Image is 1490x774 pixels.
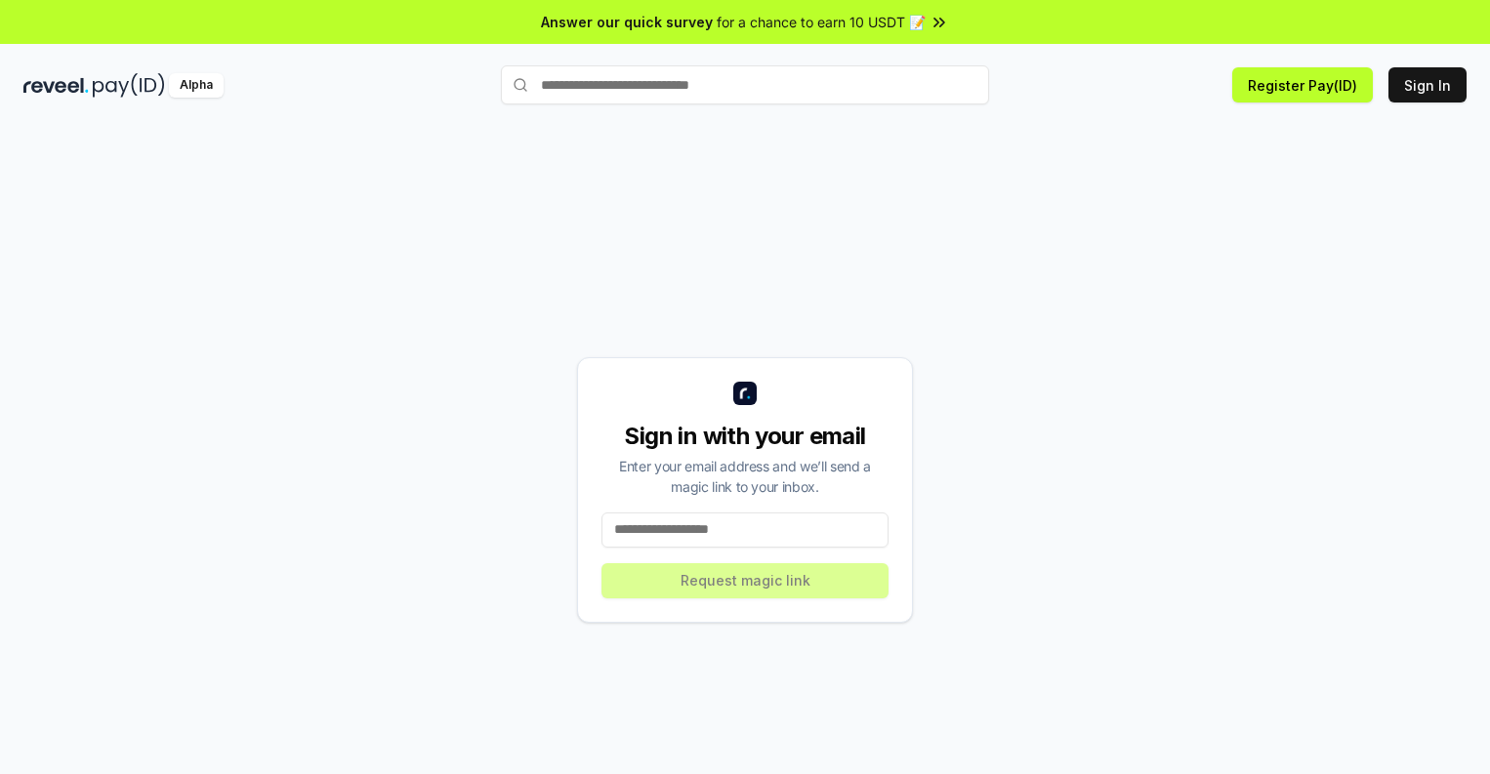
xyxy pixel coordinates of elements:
img: pay_id [93,73,165,98]
div: Alpha [169,73,224,98]
button: Register Pay(ID) [1232,67,1373,102]
img: logo_small [733,382,757,405]
span: Answer our quick survey [541,12,713,32]
div: Sign in with your email [601,421,889,452]
img: reveel_dark [23,73,89,98]
span: for a chance to earn 10 USDT 📝 [717,12,926,32]
button: Sign In [1388,67,1467,102]
div: Enter your email address and we’ll send a magic link to your inbox. [601,456,889,497]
